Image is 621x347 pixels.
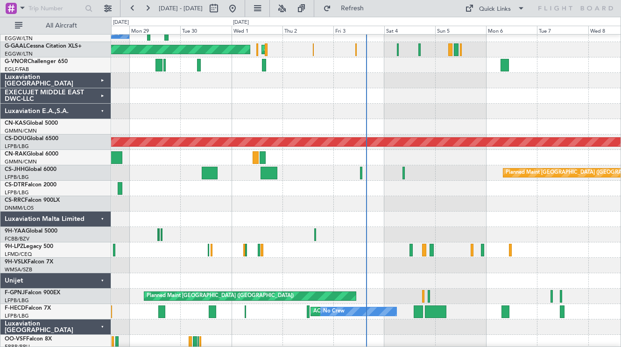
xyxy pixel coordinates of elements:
[537,26,588,34] div: Tue 7
[5,127,37,135] a: GMMN/CMN
[5,290,60,296] a: F-GPNJFalcon 900EX
[5,305,25,311] span: F-HECD
[5,312,29,319] a: LFPB/LBG
[5,297,29,304] a: LFPB/LBG
[5,228,26,234] span: 9H-YAA
[5,198,25,203] span: CS-RRC
[5,259,28,265] span: 9H-VSLK
[5,189,29,196] a: LFPB/LBG
[333,26,384,34] div: Fri 3
[5,59,68,64] a: G-VNORChallenger 650
[159,4,203,13] span: [DATE] - [DATE]
[5,174,29,181] a: LFPB/LBG
[319,1,375,16] button: Refresh
[5,136,27,142] span: CS-DOU
[5,50,33,57] a: EGGW/LTN
[460,1,529,16] button: Quick Links
[5,151,58,157] a: CN-RAKGlobal 6000
[180,26,231,34] div: Tue 30
[129,26,180,34] div: Mon 29
[5,120,58,126] a: CN-KASGlobal 5000
[24,22,99,29] span: All Aircraft
[232,26,282,34] div: Wed 1
[233,19,249,27] div: [DATE]
[435,26,486,34] div: Sun 5
[5,182,56,188] a: CS-DTRFalcon 2000
[5,66,29,73] a: EGLF/FAB
[5,336,26,342] span: OO-VSF
[5,244,23,249] span: 9H-LPZ
[147,289,294,303] div: Planned Maint [GEOGRAPHIC_DATA] ([GEOGRAPHIC_DATA])
[313,305,411,319] div: AOG Maint Paris ([GEOGRAPHIC_DATA])
[5,120,26,126] span: CN-KAS
[5,198,60,203] a: CS-RRCFalcon 900LX
[282,26,333,34] div: Thu 2
[5,43,26,49] span: G-GAAL
[28,1,82,15] input: Trip Number
[5,182,25,188] span: CS-DTR
[5,266,32,273] a: WMSA/SZB
[5,167,25,172] span: CS-JHH
[113,19,129,27] div: [DATE]
[5,136,58,142] a: CS-DOUGlobal 6500
[5,43,82,49] a: G-GAALCessna Citation XLS+
[323,305,345,319] div: No Crew
[5,35,33,42] a: EGGW/LTN
[10,18,101,33] button: All Aircraft
[5,151,27,157] span: CN-RAK
[5,251,32,258] a: LFMD/CEQ
[5,259,53,265] a: 9H-VSLKFalcon 7X
[479,5,511,14] div: Quick Links
[5,305,51,311] a: F-HECDFalcon 7X
[5,167,56,172] a: CS-JHHGlobal 6000
[333,5,372,12] span: Refresh
[5,59,28,64] span: G-VNOR
[5,205,34,212] a: DNMM/LOS
[5,143,29,150] a: LFPB/LBG
[486,26,537,34] div: Mon 6
[5,235,29,242] a: FCBB/BZV
[5,336,52,342] a: OO-VSFFalcon 8X
[5,290,25,296] span: F-GPNJ
[5,244,53,249] a: 9H-LPZLegacy 500
[5,228,57,234] a: 9H-YAAGlobal 5000
[5,158,37,165] a: GMMN/CMN
[384,26,435,34] div: Sat 4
